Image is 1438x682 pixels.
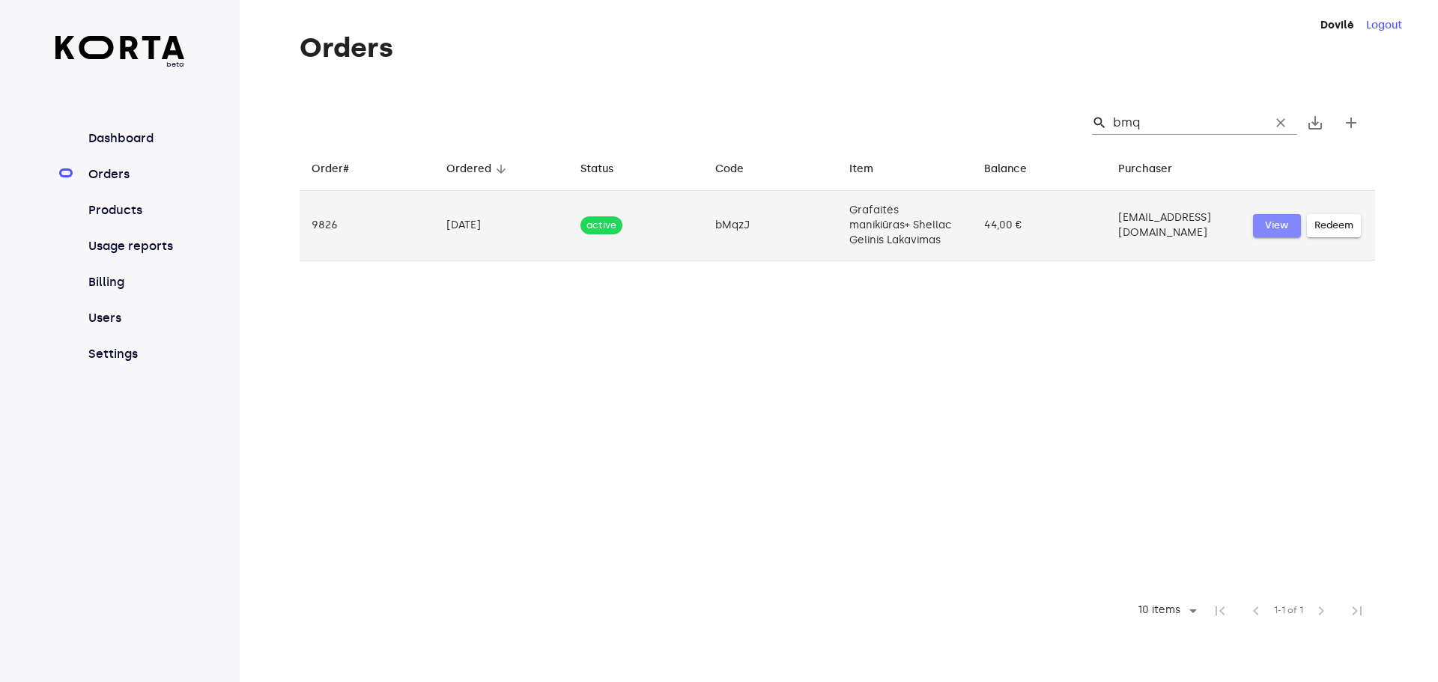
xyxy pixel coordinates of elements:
[1297,105,1333,141] button: Export
[849,160,873,178] div: Item
[1320,19,1354,31] strong: Dovilė
[85,309,185,327] a: Users
[446,160,511,178] span: Ordered
[55,59,185,70] span: beta
[312,160,349,178] div: Order#
[1339,593,1375,629] span: Last Page
[580,219,622,233] span: active
[984,160,1027,178] div: Balance
[580,160,633,178] span: Status
[1333,105,1369,141] button: Create new gift card
[312,160,368,178] span: Order#
[494,162,508,176] span: arrow_downward
[1260,217,1293,234] span: View
[1106,191,1241,261] td: [EMAIL_ADDRESS][DOMAIN_NAME]
[55,36,185,59] img: Korta
[972,191,1107,261] td: 44,00 €
[715,160,744,178] div: Code
[1264,106,1297,139] button: Clear Search
[1366,18,1402,33] button: Logout
[300,191,434,261] td: 9826
[1202,593,1238,629] span: First Page
[55,36,185,70] a: beta
[849,160,893,178] span: Item
[1342,114,1360,132] span: add
[580,160,613,178] div: Status
[85,165,185,183] a: Orders
[984,160,1046,178] span: Balance
[1274,603,1303,618] span: 1-1 of 1
[85,345,185,363] a: Settings
[1306,114,1324,132] span: save_alt
[1253,214,1301,237] button: View
[703,191,838,261] td: bMqzJ
[837,191,972,261] td: Grafaitės manikiūras+ Shellac Gelinis Lakavimas
[85,201,185,219] a: Products
[1128,600,1202,622] div: 10 items
[1113,111,1258,135] input: Search
[434,191,569,261] td: [DATE]
[1118,160,1172,178] div: Purchaser
[1134,604,1184,617] div: 10 items
[1307,214,1361,237] button: Redeem
[1092,115,1107,130] span: Search
[85,273,185,291] a: Billing
[1314,217,1353,234] span: Redeem
[85,237,185,255] a: Usage reports
[1303,593,1339,629] span: Next Page
[1273,115,1288,130] span: clear
[300,33,1375,63] h1: Orders
[85,130,185,147] a: Dashboard
[715,160,763,178] span: Code
[1118,160,1192,178] span: Purchaser
[1238,593,1274,629] span: Previous Page
[446,160,491,178] div: Ordered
